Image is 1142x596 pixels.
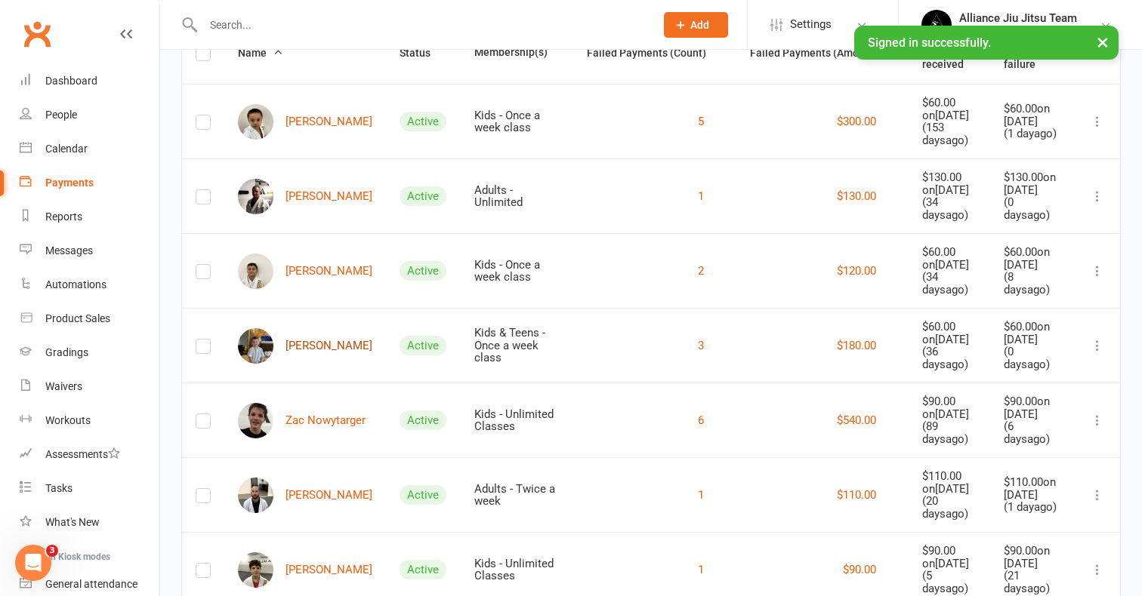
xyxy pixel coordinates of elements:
div: $90.00 on [DATE] [922,545,977,570]
img: thumb_image1705117588.png [921,10,952,40]
div: $90.00 on [DATE] [1004,395,1061,420]
div: Assessments [45,448,120,460]
div: Alliance [GEOGRAPHIC_DATA] [959,25,1100,38]
div: Automations [45,278,106,290]
span: Add [690,19,709,31]
div: Workouts [45,414,91,426]
a: Gradings [20,336,159,370]
a: Messages [20,234,159,268]
div: What's New [45,516,100,528]
a: Calendar [20,132,159,166]
span: Signed in successfully. [868,35,991,50]
div: $110.00 on [DATE] [1004,476,1061,501]
button: 2 [698,262,704,280]
div: ( 34 days ago) [922,196,977,221]
a: Dashboard [20,64,159,98]
div: Dashboard [45,75,97,87]
div: ( 34 days ago) [922,271,977,296]
button: $120.00 [837,262,876,280]
div: Calendar [45,143,88,155]
button: $110.00 [837,486,876,504]
div: $60.00 on [DATE] [922,97,977,121]
button: $130.00 [837,187,876,205]
a: Reports [20,200,159,234]
div: ( 89 days ago) [922,420,977,445]
a: Kyenne Greer[PERSON_NAME] [238,104,372,140]
a: Workouts [20,404,159,438]
button: × [1089,26,1116,58]
a: Giovanni Posadino[PERSON_NAME] [238,478,372,513]
div: Kids - Once a week class [474,109,560,134]
a: Tasks [20,472,159,505]
button: $180.00 [837,336,876,355]
button: 1 [698,187,704,205]
img: Daniel Greig [238,179,273,214]
button: 3 [698,336,704,355]
a: Waivers [20,370,159,404]
div: Messages [45,244,93,257]
div: Alliance Jiu Jitsu Team [959,11,1100,25]
div: Product Sales [45,312,110,324]
div: Active [400,410,446,430]
div: $60.00 on [DATE] [1004,321,1061,346]
img: Kyenne Greer [238,104,273,140]
a: People [20,98,159,132]
button: 5 [698,112,704,131]
div: ( 0 days ago) [1004,346,1061,370]
div: Adults - Twice a week [474,483,560,508]
div: Active [400,560,446,579]
span: 3 [46,545,58,557]
a: Product Sales [20,302,159,336]
a: Clubworx [18,15,56,53]
div: Payments [45,177,94,189]
div: $110.00 on [DATE] [922,470,977,495]
div: $130.00 on [DATE] [1004,171,1061,196]
div: ( 21 days ago) [1004,570,1061,594]
button: 1 [698,486,704,504]
button: $300.00 [837,112,876,131]
div: Active [400,186,446,206]
div: Kids - Once a week class [474,259,560,284]
input: Search... [199,14,644,35]
div: Adults - Unlimited [474,184,560,209]
span: Settings [790,8,832,41]
div: Reports [45,210,82,223]
div: $90.00 on [DATE] [922,395,977,420]
button: $90.00 [843,561,876,579]
img: Giovanni Posadino [238,478,273,513]
div: $60.00 on [DATE] [1004,246,1061,271]
div: ( 5 days ago) [922,570,977,594]
a: Assessments [20,438,159,472]
img: Hunter Lloyd [238,328,273,364]
button: $540.00 [837,411,876,429]
a: Zac NowytargerZac Nowytarger [238,403,366,438]
button: 6 [698,411,704,429]
div: ( 6 days ago) [1004,420,1061,445]
div: ( 20 days ago) [922,495,977,520]
button: Add [664,12,728,38]
div: Kids - Unlimited Classes [474,408,560,433]
div: Kids & Teens - Once a week class [474,327,560,364]
div: People [45,109,77,121]
img: Liam saglam [238,552,273,588]
div: Tasks [45,482,73,494]
button: 1 [698,561,704,579]
div: Active [400,112,446,131]
div: ( 0 days ago) [1004,196,1061,221]
div: ( 8 days ago) [1004,271,1061,296]
div: Active [400,261,446,281]
a: Xavier Ianni[PERSON_NAME] [238,253,372,289]
div: Gradings [45,346,88,358]
div: Kids - Unlimited Classes [474,558,560,582]
div: $60.00 on [DATE] [922,246,977,271]
div: ( 153 days ago) [922,121,977,146]
div: $130.00 on [DATE] [922,171,977,196]
img: Xavier Ianni [238,253,273,289]
img: Zac Nowytarger [238,403,273,438]
div: General attendance [45,578,137,590]
a: Liam saglam[PERSON_NAME] [238,552,372,588]
iframe: Intercom live chat [15,545,51,581]
div: ( 1 day ago) [1004,501,1061,514]
div: $60.00 on [DATE] [1004,103,1061,127]
a: Automations [20,268,159,302]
